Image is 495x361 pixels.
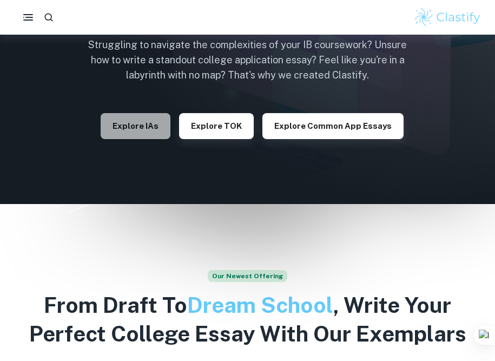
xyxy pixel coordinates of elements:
h2: From Draft To , Write Your Perfect College Essay With Our Exemplars [13,291,482,349]
button: Explore TOK [179,113,254,139]
a: Explore IAs [101,120,170,130]
a: Explore Common App essays [262,120,404,130]
img: Clastify logo [413,6,482,28]
h6: Struggling to navigate the complexities of your IB coursework? Unsure how to write a standout col... [80,37,415,83]
span: Dream School [187,292,333,318]
button: Explore Common App essays [262,113,404,139]
button: Explore IAs [101,113,170,139]
a: Explore TOK [179,120,254,130]
span: Our Newest Offering [208,270,287,282]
